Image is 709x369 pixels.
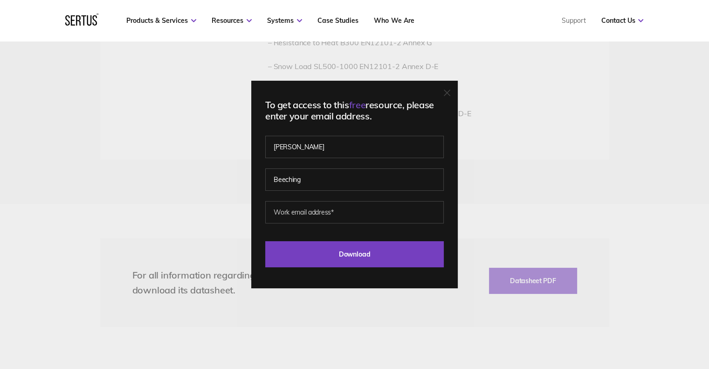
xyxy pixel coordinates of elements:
a: Case Studies [317,16,358,25]
input: First name* [265,136,444,158]
input: Download [265,241,444,267]
a: Resources [212,16,252,25]
div: To get access to this resource, please enter your email address. [265,99,444,122]
input: Work email address* [265,201,444,223]
input: Last name* [265,168,444,191]
span: free [349,99,365,111]
a: Who We Are [374,16,414,25]
a: Products & Services [126,16,196,25]
keeper-lock: Open Keeper Popup [425,174,436,185]
a: Systems [267,16,302,25]
a: Contact Us [601,16,643,25]
a: Support [561,16,585,25]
